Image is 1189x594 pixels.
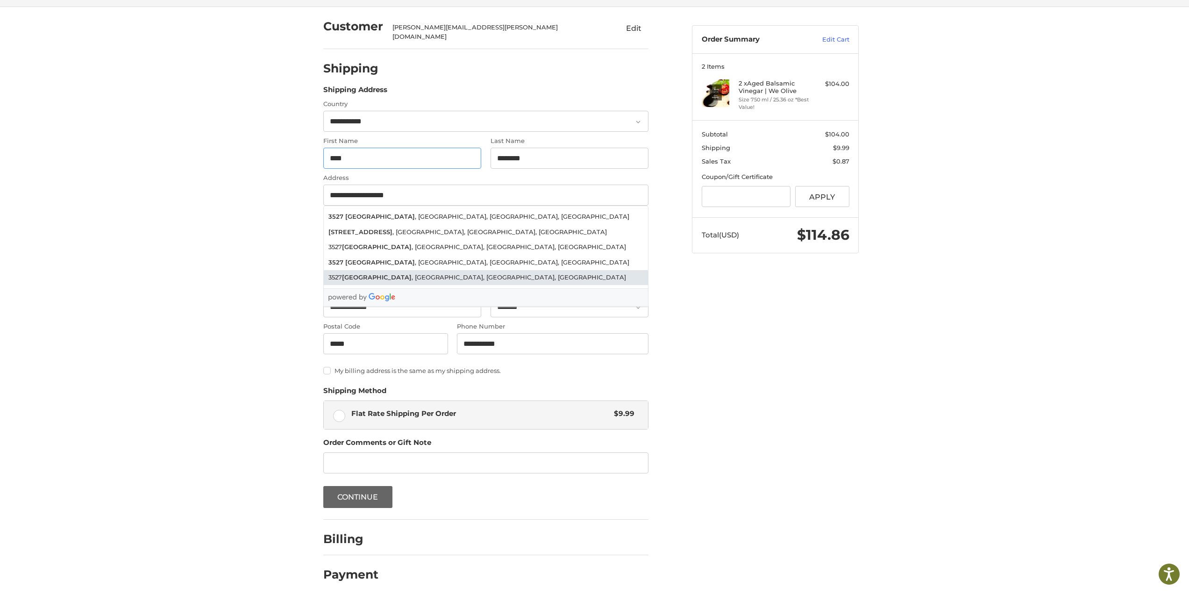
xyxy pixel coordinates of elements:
[739,79,810,95] h4: 2 x Aged Balsamic Vinegar | We Olive
[702,172,849,182] div: Coupon/Gift Certificate
[795,186,849,207] button: Apply
[619,21,648,36] button: Edit
[323,486,392,508] button: Continue
[323,100,648,109] label: Country
[609,408,634,419] span: $9.99
[323,532,378,546] h2: Billing
[825,130,849,138] span: $104.00
[342,273,412,282] strong: [GEOGRAPHIC_DATA]
[491,136,648,146] label: Last Name
[323,173,648,183] label: Address
[739,96,810,111] li: Size 750 ml / 25.36 oz *Best Value!
[323,367,648,374] label: My billing address is the same as my shipping address.
[812,79,849,89] div: $104.00
[328,258,343,267] strong: 3527
[802,35,849,44] a: Edit Cart
[702,144,730,151] span: Shipping
[324,240,648,255] li: 3527 , [GEOGRAPHIC_DATA], [GEOGRAPHIC_DATA], [GEOGRAPHIC_DATA]
[797,226,849,243] span: $114.86
[342,243,412,252] strong: [GEOGRAPHIC_DATA]
[323,386,386,401] legend: Shipping Method
[833,157,849,165] span: $0.87
[345,258,415,267] strong: [GEOGRAPHIC_DATA]
[328,228,392,237] strong: [STREET_ADDRESS]
[324,270,648,286] li: 3527 , [GEOGRAPHIC_DATA], [GEOGRAPHIC_DATA], [GEOGRAPHIC_DATA]
[345,212,415,222] strong: [GEOGRAPHIC_DATA]
[702,63,849,70] h3: 2 Items
[323,322,448,331] label: Postal Code
[392,23,601,41] div: [PERSON_NAME][EMAIL_ADDRESS][PERSON_NAME][DOMAIN_NAME]
[324,209,648,225] li: , [GEOGRAPHIC_DATA], [GEOGRAPHIC_DATA], [GEOGRAPHIC_DATA]
[702,130,728,138] span: Subtotal
[702,35,802,44] h3: Order Summary
[702,157,731,165] span: Sales Tax
[107,12,119,23] button: Open LiveChat chat widget
[328,212,343,222] strong: 3527
[702,186,791,207] input: Gift Certificate or Coupon Code
[323,19,383,34] h2: Customer
[323,567,378,582] h2: Payment
[324,255,648,270] li: , [GEOGRAPHIC_DATA], [GEOGRAPHIC_DATA], [GEOGRAPHIC_DATA]
[13,14,106,21] p: We're away right now. Please check back later!
[323,136,481,146] label: First Name
[324,224,648,240] li: , [GEOGRAPHIC_DATA], [GEOGRAPHIC_DATA], [GEOGRAPHIC_DATA]
[833,144,849,151] span: $9.99
[702,230,739,239] span: Total (USD)
[457,322,648,331] label: Phone Number
[323,437,431,452] legend: Order Comments
[323,85,387,100] legend: Shipping Address
[323,61,378,76] h2: Shipping
[351,408,610,419] span: Flat Rate Shipping Per Order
